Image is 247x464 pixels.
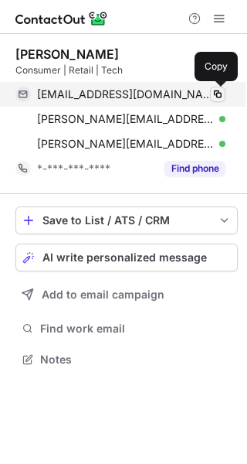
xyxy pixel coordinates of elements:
[37,137,214,151] span: [PERSON_NAME][EMAIL_ADDRESS][DOMAIN_NAME]
[42,288,164,301] span: Add to email campaign
[37,112,214,126] span: [PERSON_NAME][EMAIL_ADDRESS][DOMAIN_NAME]
[15,349,238,370] button: Notes
[164,161,225,176] button: Reveal Button
[40,322,232,336] span: Find work email
[15,281,238,309] button: Add to email campaign
[15,9,108,28] img: ContactOut v5.3.10
[15,46,119,62] div: [PERSON_NAME]
[15,63,238,77] div: Consumer | Retail | Tech
[40,353,232,367] span: Notes
[15,206,238,234] button: save-profile-one-click
[15,244,238,271] button: AI write personalized message
[42,251,207,264] span: AI write personalized message
[42,214,211,227] div: Save to List / ATS / CRM
[37,87,214,101] span: [EMAIL_ADDRESS][DOMAIN_NAME]
[15,318,238,339] button: Find work email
